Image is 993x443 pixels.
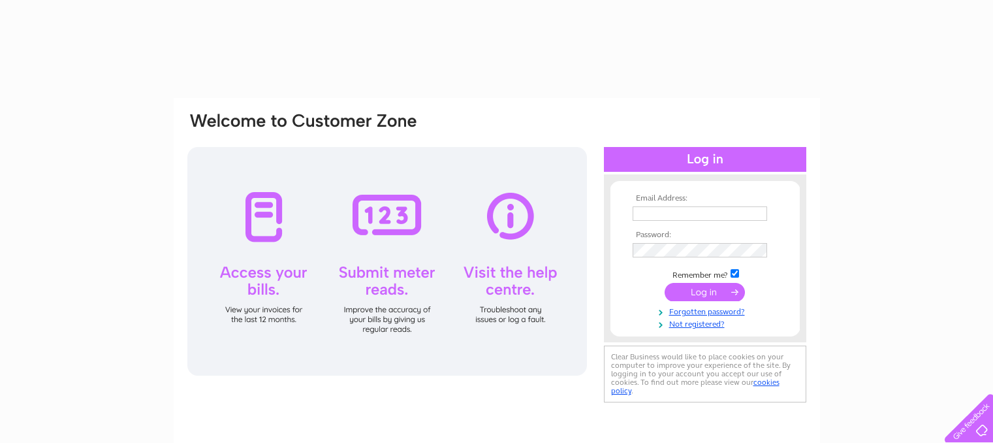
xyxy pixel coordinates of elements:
[629,194,781,203] th: Email Address:
[629,231,781,240] th: Password:
[629,267,781,280] td: Remember me?
[633,317,781,329] a: Not registered?
[665,283,745,301] input: Submit
[604,346,806,402] div: Clear Business would like to place cookies on your computer to improve your experience of the sit...
[611,378,780,395] a: cookies policy
[633,304,781,317] a: Forgotten password?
